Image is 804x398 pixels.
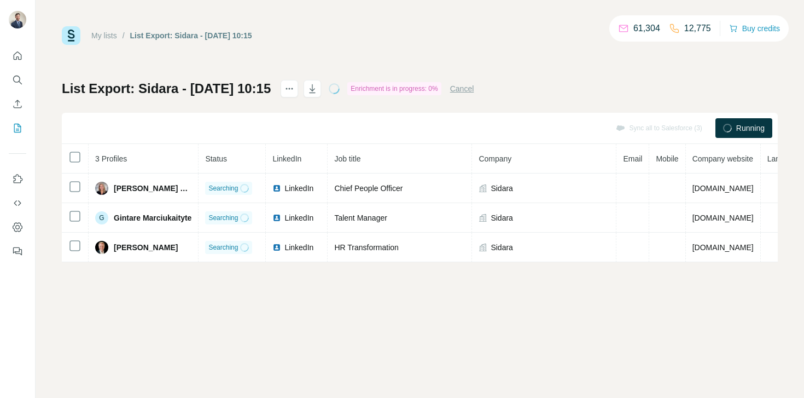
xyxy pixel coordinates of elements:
[684,22,711,35] p: 12,775
[9,46,26,66] button: Quick start
[633,22,660,35] p: 61,304
[272,154,301,163] span: LinkedIn
[692,184,754,193] span: [DOMAIN_NAME]
[272,184,281,193] img: LinkedIn logo
[9,11,26,28] img: Avatar
[62,80,271,97] h1: List Export: Sidara - [DATE] 10:15
[208,183,238,193] span: Searching
[692,243,754,252] span: [DOMAIN_NAME]
[208,213,238,223] span: Searching
[95,211,108,224] div: G
[91,31,117,40] a: My lists
[123,30,125,41] li: /
[334,154,360,163] span: Job title
[334,243,398,252] span: HR Transformation
[656,154,678,163] span: Mobile
[114,242,178,253] span: [PERSON_NAME]
[205,154,227,163] span: Status
[479,154,511,163] span: Company
[729,21,780,36] button: Buy credits
[95,182,108,195] img: Avatar
[334,184,403,193] span: Chief People Officer
[736,123,765,134] span: Running
[62,26,80,45] img: Surfe Logo
[208,243,238,252] span: Searching
[450,83,474,94] button: Cancel
[491,242,512,253] span: Sidara
[334,214,387,222] span: Talent Manager
[767,154,796,163] span: Landline
[347,82,441,95] div: Enrichment is in progress: 0%
[9,241,26,261] button: Feedback
[692,214,754,222] span: [DOMAIN_NAME]
[114,183,191,194] span: [PERSON_NAME] FCIPD
[9,94,26,114] button: Enrich CSV
[284,242,313,253] span: LinkedIn
[9,193,26,213] button: Use Surfe API
[491,183,512,194] span: Sidara
[692,154,753,163] span: Company website
[9,169,26,189] button: Use Surfe on LinkedIn
[9,70,26,90] button: Search
[95,154,127,163] span: 3 Profiles
[272,214,281,222] img: LinkedIn logo
[95,241,108,254] img: Avatar
[9,118,26,138] button: My lists
[284,212,313,223] span: LinkedIn
[284,183,313,194] span: LinkedIn
[272,243,281,252] img: LinkedIn logo
[491,212,512,223] span: Sidara
[281,80,298,97] button: actions
[623,154,642,163] span: Email
[130,30,252,41] div: List Export: Sidara - [DATE] 10:15
[9,217,26,237] button: Dashboard
[114,212,191,223] span: Gintare Marciukaityte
